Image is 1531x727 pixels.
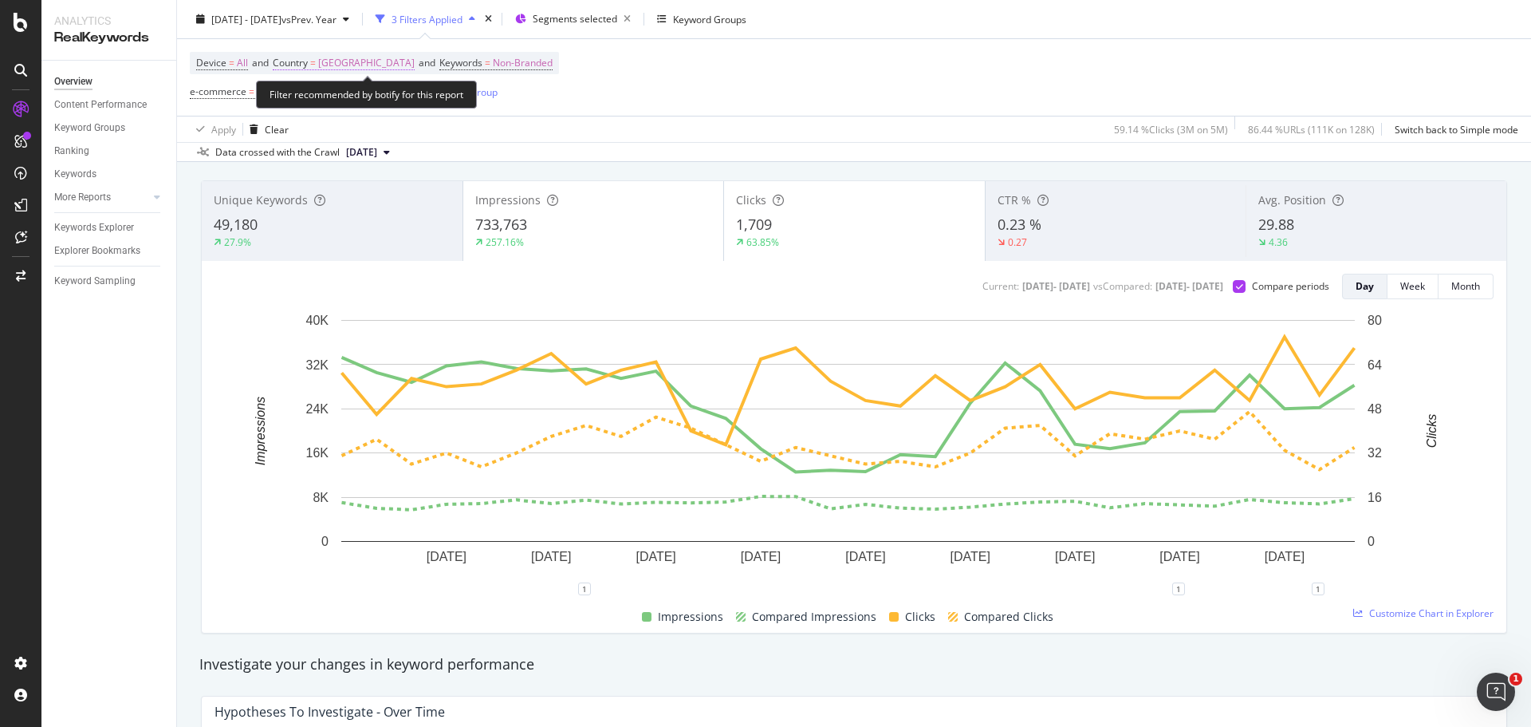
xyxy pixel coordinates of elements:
span: Impressions [475,192,541,207]
text: [DATE] [636,550,675,563]
span: CTR % [998,192,1031,207]
div: Explorer Bookmarks [54,243,140,259]
text: [DATE] [427,550,466,563]
div: 1 [1312,583,1324,595]
text: 16K [306,446,329,460]
div: Apply [211,122,236,136]
div: Switch back to Simple mode [1395,122,1518,136]
text: 0 [321,535,329,548]
span: All [237,52,248,74]
div: [DATE] - [DATE] [1155,279,1223,293]
div: Clear [265,122,289,136]
span: Device [196,56,226,69]
div: 1 [1172,583,1185,595]
span: 733,763 [475,215,527,234]
button: Day [1342,274,1387,299]
div: 63.85% [746,235,779,249]
span: = [229,56,234,69]
svg: A chart. [214,312,1482,589]
span: and [252,56,269,69]
span: 29.88 [1258,215,1294,234]
text: [DATE] [1159,550,1199,563]
text: Clicks [1425,414,1439,448]
iframe: Intercom live chat [1477,673,1515,711]
span: Compared Clicks [964,607,1053,626]
span: Country [273,56,308,69]
a: Keyword Sampling [54,273,165,290]
div: Analytics [54,13,163,29]
div: More Reports [54,189,111,206]
div: 86.44 % URLs ( 111K on 128K ) [1248,122,1375,136]
text: 8K [313,491,329,504]
span: e-commerce [190,85,246,98]
div: 59.14 % Clicks ( 3M on 5M ) [1114,122,1228,136]
div: Investigate your changes in keyword performance [199,654,1509,675]
button: Month [1439,274,1494,299]
div: Week [1400,279,1425,293]
span: = [249,85,254,98]
a: Explorer Bookmarks [54,243,165,259]
div: 27.9% [224,235,251,249]
span: 1 [1509,673,1522,686]
div: Ranking [54,143,89,160]
span: = [485,56,490,69]
button: Apply [190,117,236,142]
span: vs Prev. Year [281,12,337,26]
a: Ranking [54,143,165,160]
button: 3 Filters Applied [369,6,482,32]
div: [DATE] - [DATE] [1022,279,1090,293]
div: Compare periods [1252,279,1329,293]
text: 24K [306,402,329,416]
text: [DATE] [1265,550,1305,563]
span: Avg. Position [1258,192,1326,207]
span: Clicks [736,192,766,207]
span: Segments selected [533,12,617,26]
button: Week [1387,274,1439,299]
a: Keywords Explorer [54,219,165,236]
span: Non-Branded [493,52,553,74]
span: Unique Keywords [214,192,308,207]
a: Customize Chart in Explorer [1353,606,1494,620]
div: Current: [982,279,1019,293]
a: Content Performance [54,97,165,113]
div: Keyword Groups [54,120,125,136]
div: Content Performance [54,97,147,113]
span: Customize Chart in Explorer [1369,606,1494,620]
div: 3 Filters Applied [392,12,462,26]
div: Keywords Explorer [54,219,134,236]
div: Keyword Sampling [54,273,136,290]
div: Data crossed with the Crawl [215,145,340,160]
text: [DATE] [845,550,885,563]
span: 2025 Sep. 26th [346,145,377,160]
div: Keywords [54,166,96,183]
div: 4.36 [1269,235,1288,249]
div: Keyword Groups [673,12,746,26]
span: Keywords [439,56,482,69]
div: Filter recommended by botify for this report [256,81,477,109]
div: times [482,11,495,27]
text: 16 [1368,491,1382,504]
text: 80 [1368,314,1382,327]
button: Clear [243,117,289,142]
span: 0.23 % [998,215,1041,234]
text: Impressions [254,397,267,465]
a: Keywords [54,166,165,183]
text: [DATE] [741,550,781,563]
text: 0 [1368,535,1375,548]
text: [DATE] [950,550,990,563]
text: 32 [1368,446,1382,460]
div: vs Compared : [1093,279,1152,293]
div: 257.16% [486,235,524,249]
div: Month [1451,279,1480,293]
text: [DATE] [1055,550,1095,563]
span: Clicks [905,607,935,626]
div: 1 [578,583,591,595]
div: Overview [54,73,92,90]
a: More Reports [54,189,149,206]
button: [DATE] [340,143,396,162]
span: = [310,56,316,69]
div: Hypotheses to Investigate - Over Time [214,704,445,720]
span: and [419,56,435,69]
span: 1,709 [736,215,772,234]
